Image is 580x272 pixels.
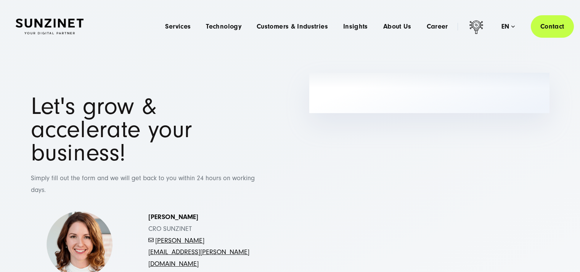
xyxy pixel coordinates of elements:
a: About Us [383,23,411,30]
strong: [PERSON_NAME] [148,213,198,221]
a: Customers & Industries [257,23,328,30]
a: Technology [206,23,241,30]
p: CRO SUNZINET [148,211,256,270]
a: [PERSON_NAME][EMAIL_ADDRESS][PERSON_NAME][DOMAIN_NAME] [148,237,249,268]
div: en [501,23,515,30]
a: Contact [531,15,574,38]
img: SUNZINET Full Service Digital Agentur [16,19,84,35]
a: Services [165,23,191,30]
span: Let's grow & accelerate your business! [31,93,193,166]
span: Simply fill out the form and we will get back to you within 24 hours on working days. [31,174,255,194]
a: Career [427,23,448,30]
span: - [154,237,155,245]
a: Insights [343,23,368,30]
